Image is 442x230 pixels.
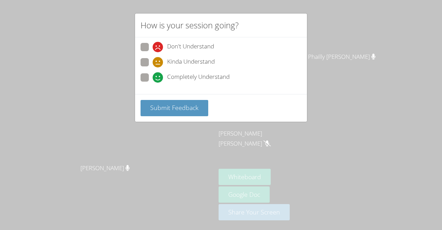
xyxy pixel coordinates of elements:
[167,42,214,52] span: Don't Understand
[167,72,230,83] span: Completely Understand
[150,103,199,112] span: Submit Feedback
[141,100,208,116] button: Submit Feedback
[141,19,239,31] h2: How is your session going?
[167,57,215,67] span: Kinda Understand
